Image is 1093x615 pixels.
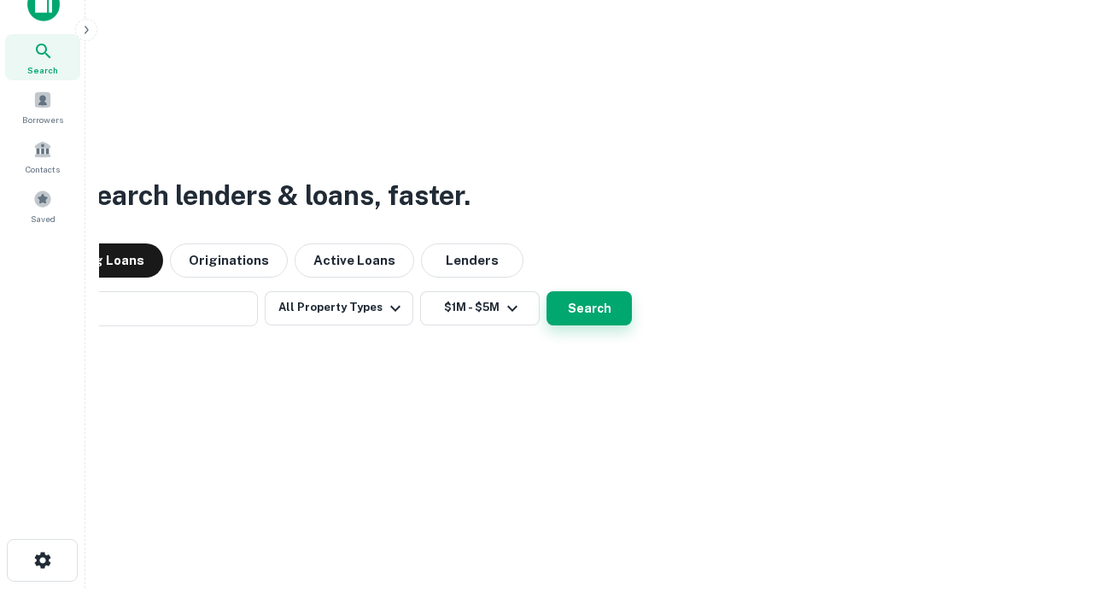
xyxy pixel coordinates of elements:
[420,291,540,325] button: $1M - $5M
[170,243,288,278] button: Originations
[546,291,632,325] button: Search
[78,175,471,216] h3: Search lenders & loans, faster.
[295,243,414,278] button: Active Loans
[5,84,80,130] a: Borrowers
[22,113,63,126] span: Borrowers
[26,162,60,176] span: Contacts
[1008,478,1093,560] iframe: Chat Widget
[5,183,80,229] a: Saved
[5,34,80,80] a: Search
[31,212,56,225] span: Saved
[5,133,80,179] a: Contacts
[27,63,58,77] span: Search
[421,243,523,278] button: Lenders
[265,291,413,325] button: All Property Types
